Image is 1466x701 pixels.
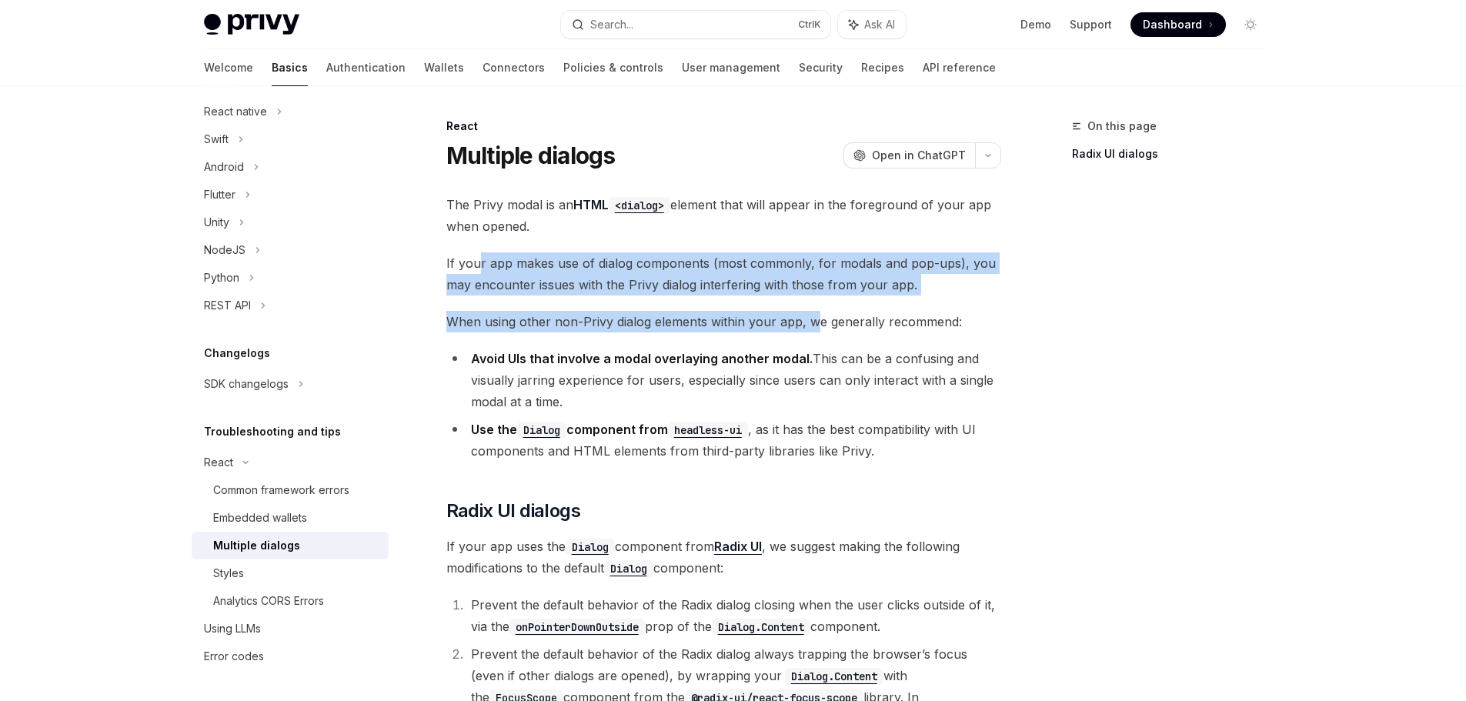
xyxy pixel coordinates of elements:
[799,49,843,86] a: Security
[712,619,810,634] a: Dialog.Content
[517,422,566,439] code: Dialog
[668,422,748,439] code: headless-ui
[668,422,748,437] a: headless-ui
[446,142,616,169] h1: Multiple dialogs
[204,185,235,204] div: Flutter
[843,142,975,169] button: Open in ChatGPT
[1130,12,1226,37] a: Dashboard
[517,422,566,437] a: Dialog
[192,587,389,615] a: Analytics CORS Errors
[609,197,670,214] code: <dialog>
[204,344,270,362] h5: Changelogs
[798,18,821,31] span: Ctrl K
[590,15,633,34] div: Search...
[566,539,615,554] a: Dialog
[573,197,670,212] a: HTML<dialog>
[204,130,229,149] div: Swift
[446,194,1001,237] span: The Privy modal is an element that will appear in the foreground of your app when opened.
[213,481,349,499] div: Common framework errors
[204,241,245,259] div: NodeJS
[509,619,645,634] a: onPointerDownOutside
[192,559,389,587] a: Styles
[446,348,1001,412] li: This can be a confusing and visually jarring experience for users, especially since users can onl...
[561,11,830,38] button: Search...CtrlK
[192,504,389,532] a: Embedded wallets
[872,148,966,163] span: Open in ChatGPT
[604,560,653,576] a: Dialog
[712,619,810,636] code: Dialog.Content
[1143,17,1202,32] span: Dashboard
[192,615,389,643] a: Using LLMs
[204,102,267,121] div: React native
[861,49,904,86] a: Recipes
[509,619,645,636] code: onPointerDownOutside
[446,119,1001,134] div: React
[483,49,545,86] a: Connectors
[272,49,308,86] a: Basics
[782,668,883,683] a: Dialog.Content
[1087,117,1157,135] span: On this page
[923,49,996,86] a: API reference
[563,49,663,86] a: Policies & controls
[1070,17,1112,32] a: Support
[204,213,229,232] div: Unity
[213,509,307,527] div: Embedded wallets
[204,296,251,315] div: REST API
[838,11,906,38] button: Ask AI
[446,536,1001,579] span: If your app uses the component from , we suggest making the following modifications to the defaul...
[204,49,253,86] a: Welcome
[204,422,341,441] h5: Troubleshooting and tips
[682,49,780,86] a: User management
[1238,12,1263,37] button: Toggle dark mode
[604,560,653,577] code: Dialog
[1072,142,1275,166] a: Radix UI dialogs
[424,49,464,86] a: Wallets
[446,311,1001,332] span: When using other non-Privy dialog elements within your app, we generally recommend:
[864,17,895,32] span: Ask AI
[204,453,233,472] div: React
[326,49,406,86] a: Authentication
[192,476,389,504] a: Common framework errors
[714,539,762,554] strong: Radix UI
[785,668,883,685] code: Dialog.Content
[213,564,244,582] div: Styles
[714,539,762,555] a: Radix UI
[204,375,289,393] div: SDK changelogs
[204,14,299,35] img: light logo
[471,422,748,437] strong: Use the component from
[213,592,324,610] div: Analytics CORS Errors
[446,252,1001,295] span: If your app makes use of dialog components (most commonly, for modals and pop-ups), you may encou...
[566,539,615,556] code: Dialog
[204,647,264,666] div: Error codes
[192,532,389,559] a: Multiple dialogs
[1020,17,1051,32] a: Demo
[446,419,1001,462] li: , as it has the best compatibility with UI components and HTML elements from third-party librarie...
[192,643,389,670] a: Error codes
[471,351,813,366] strong: Avoid UIs that involve a modal overlaying another modal.
[204,158,244,176] div: Android
[446,499,580,523] span: Radix UI dialogs
[466,594,1001,637] li: Prevent the default behavior of the Radix dialog closing when the user clicks outside of it, via ...
[204,269,239,287] div: Python
[204,619,261,638] div: Using LLMs
[213,536,300,555] div: Multiple dialogs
